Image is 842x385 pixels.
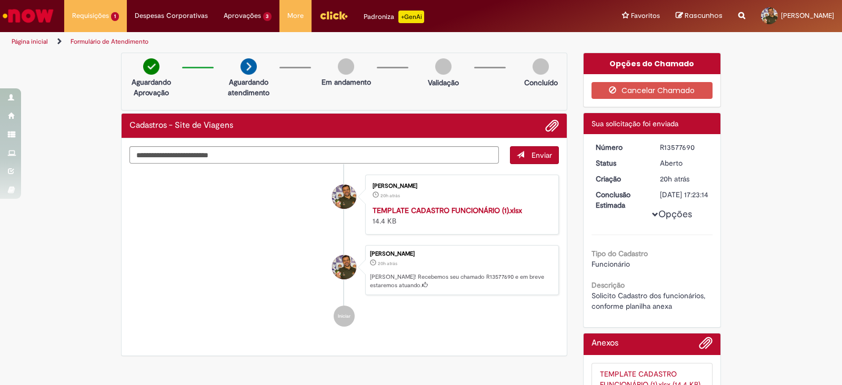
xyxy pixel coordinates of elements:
[72,11,109,21] span: Requisições
[592,280,625,290] b: Descrição
[660,174,709,184] div: 29/09/2025 15:23:10
[332,255,356,279] div: Leonardo Tayette De Souza
[510,146,559,164] button: Enviar
[592,82,713,99] button: Cancelar Chamado
[584,53,721,74] div: Opções do Chamado
[660,174,689,184] span: 20h atrás
[129,146,499,164] textarea: Digite sua mensagem aqui...
[71,37,148,46] a: Formulário de Atendimento
[135,11,208,21] span: Despesas Corporativas
[588,142,653,153] dt: Número
[699,336,713,355] button: Adicionar anexos
[373,205,548,226] div: 14.4 KB
[12,37,48,46] a: Página inicial
[588,174,653,184] dt: Criação
[129,121,233,130] h2: Cadastros - Site de Viagens Histórico de tíquete
[126,77,177,98] p: Aguardando Aprovação
[592,291,707,311] span: Solicito Cadastro dos funcionários, conforme planilha anexa
[224,11,261,21] span: Aprovações
[660,174,689,184] time: 29/09/2025 15:23:10
[143,58,159,75] img: check-circle-green.png
[592,339,618,348] h2: Anexos
[373,206,522,215] a: TEMPLATE CADASTRO FUNCIONÁRIO (1).xlsx
[592,249,648,258] b: Tipo do Cadastro
[428,77,459,88] p: Validação
[631,11,660,21] span: Favoritos
[129,245,559,296] li: Leonardo Tayette De Souza
[435,58,452,75] img: img-circle-grey.png
[129,164,559,338] ul: Histórico de tíquete
[378,260,397,267] span: 20h atrás
[588,158,653,168] dt: Status
[332,185,356,209] div: Leonardo Tayette De Souza
[319,7,348,23] img: click_logo_yellow_360x200.png
[660,142,709,153] div: R13577690
[533,58,549,75] img: img-circle-grey.png
[380,192,400,199] time: 29/09/2025 15:23:07
[676,11,723,21] a: Rascunhos
[532,150,552,160] span: Enviar
[781,11,834,20] span: [PERSON_NAME]
[660,158,709,168] div: Aberto
[8,32,554,52] ul: Trilhas de página
[592,119,678,128] span: Sua solicitação foi enviada
[370,251,553,257] div: [PERSON_NAME]
[660,189,709,200] div: [DATE] 17:23:14
[240,58,257,75] img: arrow-next.png
[398,11,424,23] p: +GenAi
[592,259,630,269] span: Funcionário
[524,77,558,88] p: Concluído
[322,77,371,87] p: Em andamento
[364,11,424,23] div: Padroniza
[378,260,397,267] time: 29/09/2025 15:23:10
[338,58,354,75] img: img-circle-grey.png
[380,192,400,199] span: 20h atrás
[370,273,553,289] p: [PERSON_NAME]! Recebemos seu chamado R13577690 e em breve estaremos atuando.
[263,12,272,21] span: 3
[588,189,653,210] dt: Conclusão Estimada
[223,77,274,98] p: Aguardando atendimento
[685,11,723,21] span: Rascunhos
[111,12,119,21] span: 1
[545,119,559,133] button: Adicionar anexos
[287,11,304,21] span: More
[1,5,55,26] img: ServiceNow
[373,183,548,189] div: [PERSON_NAME]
